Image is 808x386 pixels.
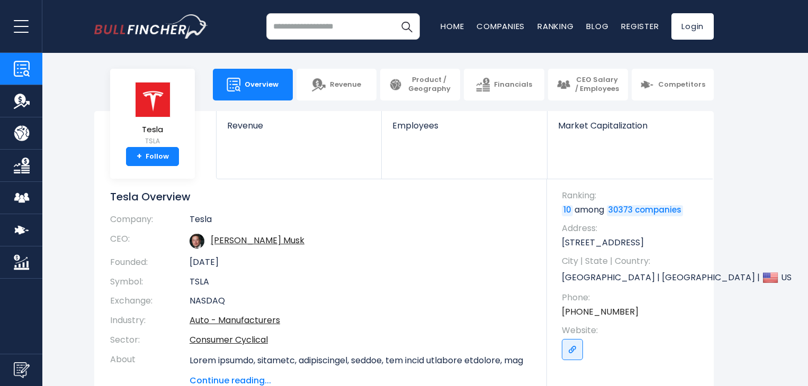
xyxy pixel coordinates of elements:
span: Website: [562,325,703,336]
span: Revenue [330,80,361,89]
span: Competitors [658,80,705,89]
span: Financials [494,80,532,89]
img: bullfincher logo [94,14,208,39]
span: Tesla [134,125,171,134]
th: Symbol: [110,272,190,292]
a: Go to homepage [94,14,208,39]
small: TSLA [134,136,171,146]
a: Revenue [217,111,381,149]
a: Market Capitalization [547,111,713,149]
span: Employees [392,121,536,131]
a: Consumer Cyclical [190,334,268,346]
a: Go to link [562,339,583,360]
span: Product / Geography [407,76,452,94]
a: +Follow [126,147,179,166]
a: Financials [464,69,544,100]
span: Market Capitalization [558,121,702,131]
span: Overview [245,80,279,89]
h1: Tesla Overview [110,190,531,204]
p: among [562,204,703,216]
span: Address: [562,223,703,234]
a: 10 [562,205,573,216]
td: TSLA [190,272,531,292]
td: Tesla [190,214,531,229]
th: Founded: [110,253,190,272]
a: Ranking [537,21,573,32]
td: NASDAQ [190,291,531,311]
span: CEO Salary / Employees [574,76,620,94]
a: Auto - Manufacturers [190,314,280,326]
strong: + [137,152,142,161]
th: Exchange: [110,291,190,311]
span: City | State | Country: [562,255,703,267]
a: Companies [477,21,525,32]
p: [STREET_ADDRESS] [562,237,703,249]
img: elon-musk.jpg [190,234,204,249]
a: Login [671,13,714,40]
a: 30373 companies [607,205,683,216]
a: Overview [213,69,293,100]
a: Employees [382,111,546,149]
td: [DATE] [190,253,531,272]
a: Competitors [632,69,714,100]
a: [PHONE_NUMBER] [562,306,639,318]
span: Revenue [227,121,371,131]
a: ceo [211,234,304,246]
a: Home [441,21,464,32]
a: CEO Salary / Employees [548,69,628,100]
p: [GEOGRAPHIC_DATA] | [GEOGRAPHIC_DATA] | US [562,270,703,286]
th: Sector: [110,330,190,350]
a: Revenue [297,69,376,100]
button: Search [393,13,420,40]
span: Phone: [562,292,703,304]
th: Company: [110,214,190,229]
a: Register [621,21,659,32]
a: Product / Geography [380,69,460,100]
a: Blog [586,21,608,32]
span: Ranking: [562,190,703,201]
th: CEO: [110,229,190,253]
th: Industry: [110,311,190,330]
a: Tesla TSLA [133,81,172,148]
